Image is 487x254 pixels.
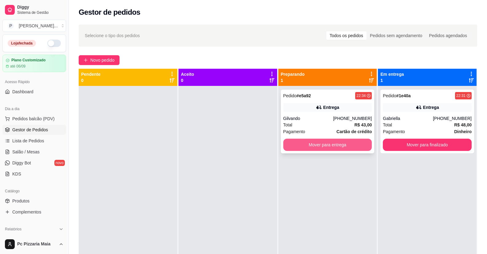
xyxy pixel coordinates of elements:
span: KDS [12,171,21,177]
button: Mover para finalizado [383,139,472,151]
span: Total [383,121,392,128]
strong: R$ 43,00 [354,122,372,127]
h2: Gestor de pedidos [79,7,140,17]
div: Loja fechada [8,40,36,47]
button: Pc Pizzaria Maia [2,237,66,252]
a: Produtos [2,196,66,206]
span: Relatórios [5,227,22,232]
span: Gestor de Pedidos [12,127,48,133]
p: Aceito [181,71,194,77]
strong: # e5a92 [297,93,311,98]
span: Pedidos balcão (PDV) [12,116,55,122]
p: Em entrega [380,71,404,77]
span: Produtos [12,198,29,204]
span: Selecione o tipo dos pedidos [85,32,140,39]
span: Pagamento [383,128,405,135]
span: plus [84,58,88,62]
div: [PERSON_NAME] ... [19,23,58,29]
span: Dashboard [12,89,33,95]
div: Entrega [423,104,439,110]
span: Diggy [17,5,64,10]
button: Select a team [2,20,66,32]
a: KDS [2,169,66,179]
div: Dia a dia [2,104,66,114]
div: 22:31 [456,93,465,98]
div: Todos os pedidos [326,31,367,40]
span: P [8,23,14,29]
button: Mover para entrega [283,139,372,151]
div: Catálogo [2,186,66,196]
a: Diggy Botnovo [2,158,66,168]
article: Plano Customizado [11,58,45,63]
strong: R$ 48,00 [454,122,472,127]
span: Diggy Bot [12,160,31,166]
span: Pagamento [283,128,305,135]
a: Plano Customizadoaté 06/09 [2,55,66,72]
div: [PHONE_NUMBER] [333,115,372,121]
p: Pendente [81,71,100,77]
article: até 06/09 [10,64,26,69]
div: Gabriella [383,115,433,121]
a: Gestor de Pedidos [2,125,66,135]
button: Novo pedido [79,55,120,65]
p: 1 [281,77,305,83]
span: Pedido [283,93,297,98]
a: Dashboard [2,87,66,97]
span: Pc Pizzaria Maia [17,241,56,247]
button: Pedidos balcão (PDV) [2,114,66,124]
a: Salão / Mesas [2,147,66,157]
div: Gilvando [283,115,333,121]
div: Entrega [323,104,339,110]
div: Acesso Rápido [2,77,66,87]
p: 1 [380,77,404,83]
span: Total [283,121,293,128]
div: 22:34 [356,93,366,98]
a: Complementos [2,207,66,217]
span: Salão / Mesas [12,149,40,155]
span: Sistema de Gestão [17,10,64,15]
div: Pedidos agendados [426,31,470,40]
a: Relatórios de vendas [2,234,66,244]
span: Lista de Pedidos [12,138,44,144]
strong: Dinheiro [454,129,472,134]
div: Pedidos sem agendamento [367,31,426,40]
div: [PHONE_NUMBER] [433,115,472,121]
span: Pedido [383,93,396,98]
p: 0 [181,77,194,83]
span: Novo pedido [90,57,115,63]
a: Lista de Pedidos [2,136,66,146]
a: DiggySistema de Gestão [2,2,66,17]
p: Preparando [281,71,305,77]
span: Complementos [12,209,41,215]
p: 0 [81,77,100,83]
button: Alterar Status [47,40,61,47]
strong: # 1e40a [396,93,411,98]
strong: Cartão de crédito [336,129,372,134]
